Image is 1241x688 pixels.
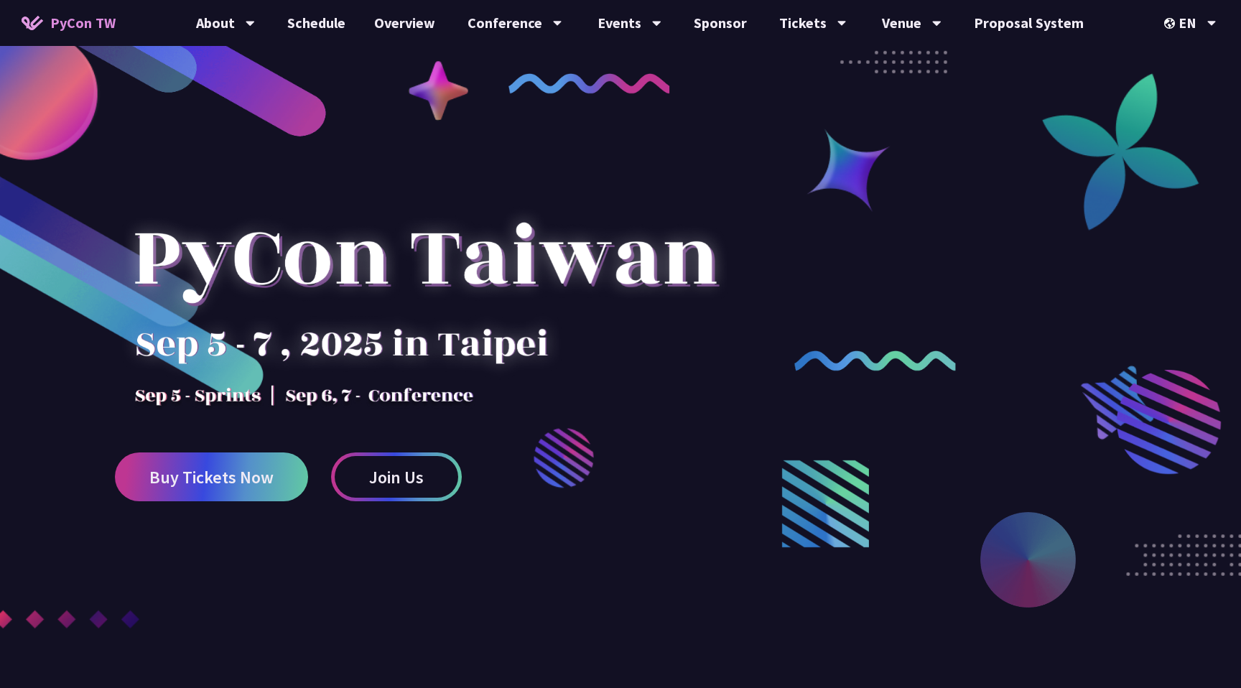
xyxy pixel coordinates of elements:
span: PyCon TW [50,12,116,34]
a: Buy Tickets Now [115,452,308,501]
span: Join Us [369,468,424,486]
span: Buy Tickets Now [149,468,274,486]
img: curly-1.ebdbada.png [508,73,670,93]
img: Locale Icon [1164,18,1179,29]
img: Home icon of PyCon TW 2025 [22,16,43,30]
img: curly-2.e802c9f.png [794,350,956,371]
a: PyCon TW [7,5,130,41]
a: Join Us [331,452,462,501]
